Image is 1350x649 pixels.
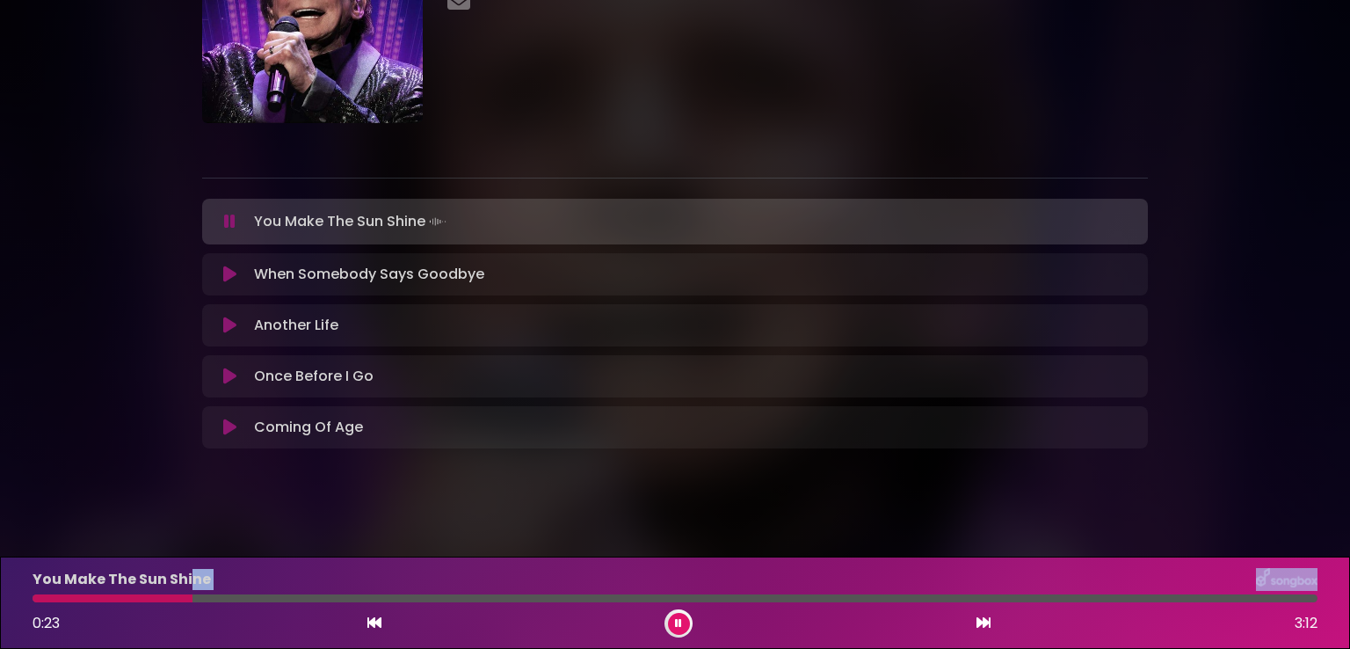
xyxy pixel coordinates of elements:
p: Another Life [254,315,338,336]
p: Coming Of Age [254,417,363,438]
p: Once Before I Go [254,366,374,387]
p: When Somebody Says Goodbye [254,264,484,285]
p: You Make The Sun Shine [254,209,450,234]
img: waveform4.gif [425,209,450,234]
